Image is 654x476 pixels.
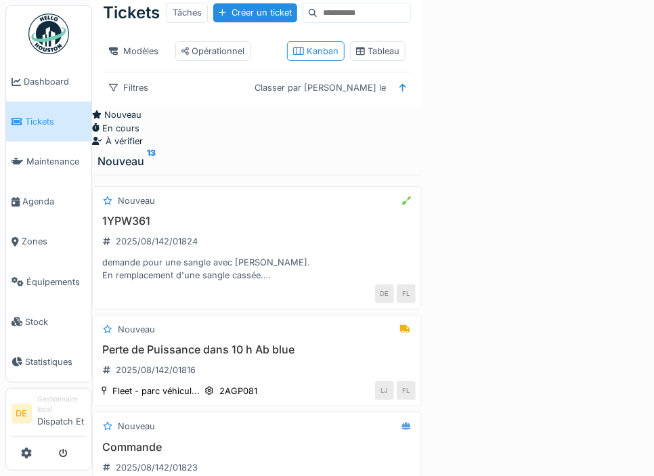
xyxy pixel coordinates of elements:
[25,355,86,368] span: Statistiques
[6,181,91,221] a: Agenda
[6,102,91,142] a: Tickets
[6,142,91,181] a: Maintenance
[375,381,394,400] div: LJ
[22,235,86,248] span: Zones
[375,284,394,303] div: DE
[6,342,91,382] a: Statistiques
[6,302,91,342] a: Stock
[92,122,422,135] div: En cours
[98,215,416,228] h3: 1YPW361
[25,115,86,128] span: Tickets
[6,222,91,262] a: Zones
[397,381,416,400] div: FL
[118,323,155,336] div: Nouveau
[22,195,86,208] span: Agenda
[98,343,416,356] h3: Perte de Puissance dans 10 h Ab blue
[248,78,392,98] div: Classer par [PERSON_NAME] le
[6,62,91,102] a: Dashboard
[356,45,399,58] div: Tableau
[28,14,69,54] img: Badge_color-CXgf-gQk.svg
[116,364,196,376] div: 2025/08/142/01816
[37,394,86,415] div: Gestionnaire local
[98,256,416,282] div: demande pour une sangle avec [PERSON_NAME]. En remplacement d'une sangle cassée. Chauffeur Lurkin
[293,45,339,58] div: Kanban
[12,404,32,424] li: DE
[219,385,257,397] div: 2AGP081
[112,385,200,397] div: Fleet - parc véhicul...
[26,155,86,168] span: Maintenance
[25,316,86,328] span: Stock
[167,3,208,22] div: Tâches
[97,153,416,169] div: Nouveau
[118,420,155,433] div: Nouveau
[147,153,156,169] sup: 13
[103,41,165,61] div: Modèles
[181,45,244,58] div: Opérationnel
[26,276,86,288] span: Équipements
[37,394,86,433] li: Dispatch Et
[12,394,86,437] a: DE Gestionnaire localDispatch Et
[304,19,349,30] div: Ticket créé
[397,284,416,303] div: FL
[92,135,422,148] div: À vérifier
[24,75,86,88] span: Dashboard
[98,441,416,454] h3: Commande
[6,262,91,302] a: Équipements
[116,461,198,474] div: 2025/08/142/01823
[213,3,297,22] div: Créer un ticket
[103,78,154,98] div: Filtres
[92,108,422,121] div: Nouveau
[118,194,155,207] div: Nouveau
[116,235,198,248] div: 2025/08/142/01824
